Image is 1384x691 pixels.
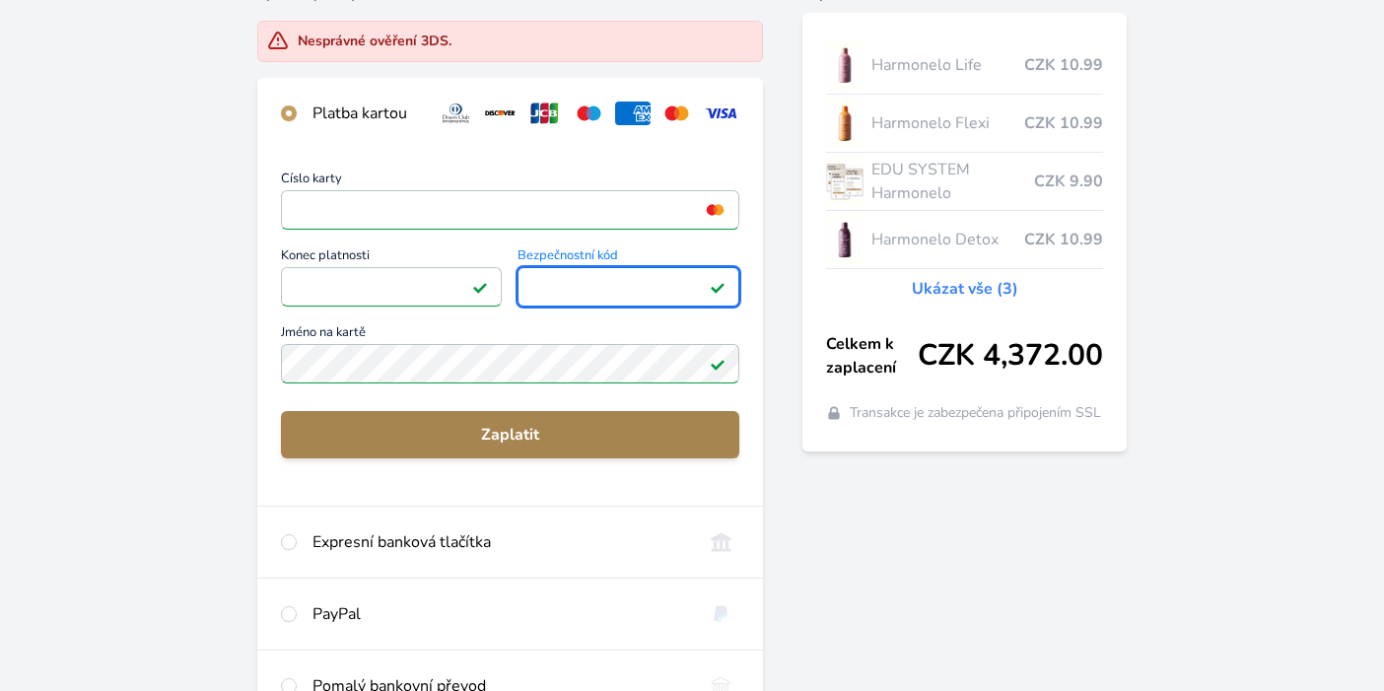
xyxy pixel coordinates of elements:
[1024,111,1103,135] span: CZK 10.99
[702,201,728,219] img: mc
[571,102,607,125] img: maestro.svg
[826,215,864,264] img: DETOX_se_stinem_x-lo.jpg
[1024,228,1103,251] span: CZK 10.99
[438,102,474,125] img: diners.svg
[281,173,740,190] span: Číslo karty
[1034,170,1103,193] span: CZK 9.90
[526,102,563,125] img: jcb.svg
[912,277,1018,301] a: Ukázat vše (3)
[703,530,739,554] img: onlineBanking_CZ.svg
[312,602,688,626] div: PayPal
[297,423,725,447] span: Zaplatit
[710,356,726,372] img: Platné pole
[871,111,1024,135] span: Harmonelo Flexi
[615,102,652,125] img: amex.svg
[281,326,740,344] span: Jméno na kartě
[703,102,739,125] img: visa.svg
[826,157,864,206] img: Edu-System-Harmonelo-v2-lo.jpg
[1024,53,1103,77] span: CZK 10.99
[826,332,918,380] span: Celkem k zaplacení
[281,344,740,383] input: Jméno na kartěPlatné pole
[472,279,488,295] img: Platné pole
[850,403,1101,423] span: Transakce je zabezpečena připojením SSL
[312,530,688,554] div: Expresní banková tlačítka
[703,602,739,626] img: paypal.svg
[871,228,1024,251] span: Harmonelo Detox
[290,196,731,224] iframe: Iframe pro číslo karty
[871,158,1034,205] span: EDU SYSTEM Harmonelo
[281,249,503,267] span: Konec platnosti
[658,102,695,125] img: mc.svg
[281,411,740,458] button: Zaplatit
[526,273,730,301] iframe: Iframe pro bezpečnostní kód
[826,99,864,148] img: CLEAN_FLEXI_se_stinem_x-hi_(1)-lo.jpg
[482,102,519,125] img: discover.svg
[871,53,1024,77] span: Harmonelo Life
[826,40,864,90] img: CLEAN_LIFE_se_stinem_x-lo.jpg
[918,338,1103,374] span: CZK 4,372.00
[518,249,739,267] span: Bezpečnostní kód
[312,102,422,125] div: Platba kartou
[298,32,451,51] div: Nesprávné ověření 3DS.
[290,273,494,301] iframe: Iframe pro datum vypršení platnosti
[710,279,726,295] img: Platné pole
